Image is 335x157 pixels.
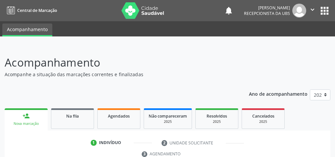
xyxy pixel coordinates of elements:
div: person_add [23,112,30,120]
span: Cancelados [252,113,274,119]
div: 2025 [247,119,280,124]
img: img [292,4,306,18]
span: Central de Marcação [17,8,57,13]
p: Acompanhamento [5,54,233,71]
span: Agendados [108,113,130,119]
span: Recepcionista da UBS [244,11,290,16]
div: Indivíduo [99,140,121,146]
div: Nova marcação [9,121,43,126]
div: 2025 [149,119,187,124]
button: notifications [224,6,233,15]
button: apps [319,5,330,17]
button:  [306,4,319,18]
a: Acompanhamento [2,24,52,36]
span: Resolvidos [207,113,227,119]
div: 2025 [200,119,233,124]
div: [PERSON_NAME] [244,5,290,11]
span: Na fila [66,113,79,119]
p: Acompanhe a situação das marcações correntes e finalizadas [5,71,233,78]
i:  [309,6,316,13]
span: Não compareceram [149,113,187,119]
a: Central de Marcação [5,5,57,16]
p: Ano de acompanhamento [249,89,308,98]
div: 1 [91,140,97,146]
